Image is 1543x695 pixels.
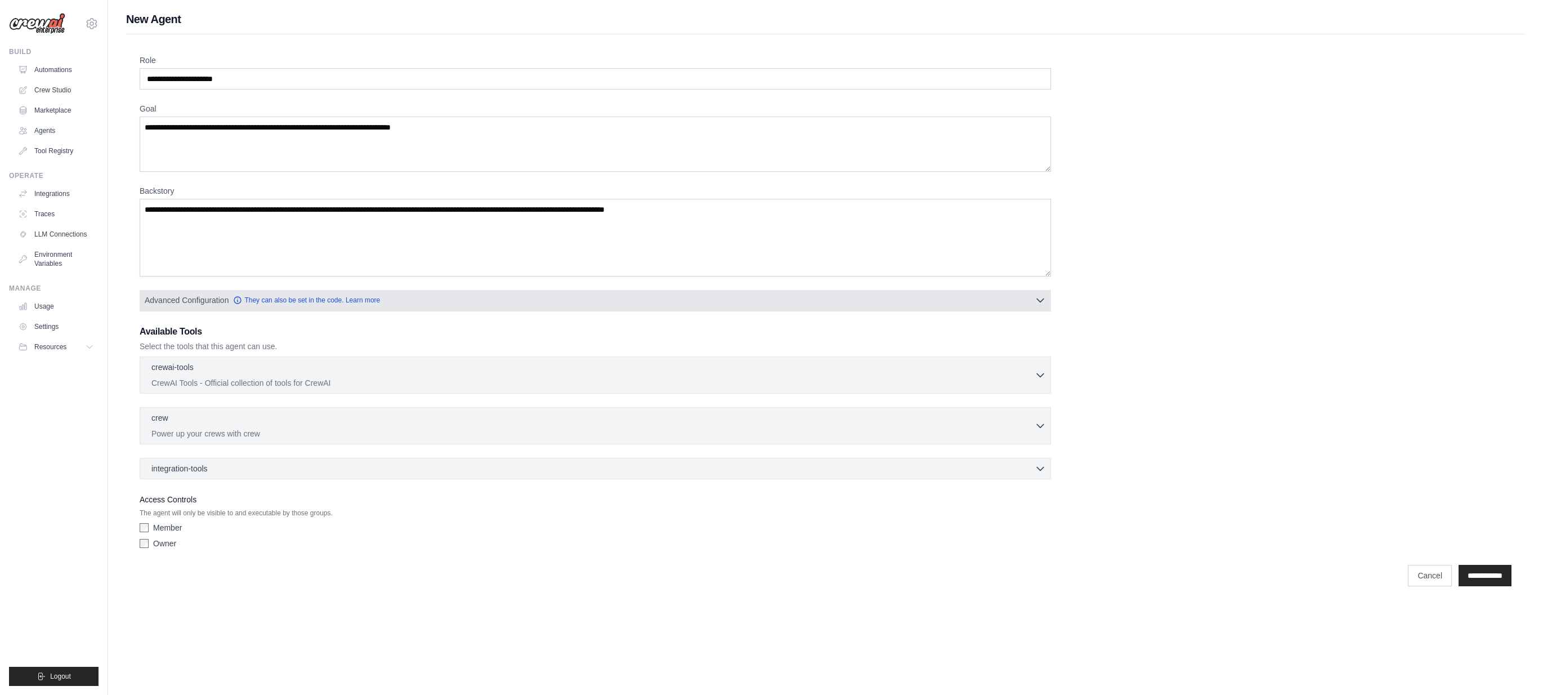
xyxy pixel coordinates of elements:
p: crewai-tools [151,362,194,373]
p: Select the tools that this agent can use. [140,341,1051,352]
a: Traces [14,205,99,223]
h1: New Agent [126,11,1525,27]
a: Cancel [1408,565,1452,586]
button: integration-tools [145,463,1046,474]
div: Manage [9,284,99,293]
a: Environment Variables [14,246,99,273]
p: Power up your crews with crew [151,428,1035,439]
span: Advanced Configuration [145,295,229,306]
label: Member [153,522,182,533]
p: The agent will only be visible to and executable by those groups. [140,509,1051,518]
a: They can also be set in the code. Learn more [233,296,380,305]
label: Owner [153,538,176,549]
h3: Available Tools [140,325,1051,338]
a: Automations [14,61,99,79]
span: integration-tools [151,463,208,474]
a: Tool Registry [14,142,99,160]
p: crew [151,412,168,424]
label: Goal [140,103,1051,114]
label: Role [140,55,1051,66]
button: Advanced Configuration They can also be set in the code. Learn more [140,290,1050,310]
label: Backstory [140,185,1051,197]
img: Logo [9,13,65,34]
a: Usage [14,297,99,315]
p: CrewAI Tools - Official collection of tools for CrewAI [151,377,1035,389]
button: Logout [9,667,99,686]
a: Marketplace [14,101,99,119]
button: crew Power up your crews with crew [145,412,1046,439]
button: crewai-tools CrewAI Tools - Official collection of tools for CrewAI [145,362,1046,389]
button: Resources [14,338,99,356]
span: Logout [50,672,71,681]
span: Resources [34,342,66,351]
div: Operate [9,171,99,180]
div: Build [9,47,99,56]
a: Settings [14,318,99,336]
a: Integrations [14,185,99,203]
label: Access Controls [140,493,1051,506]
a: Crew Studio [14,81,99,99]
a: LLM Connections [14,225,99,243]
a: Agents [14,122,99,140]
